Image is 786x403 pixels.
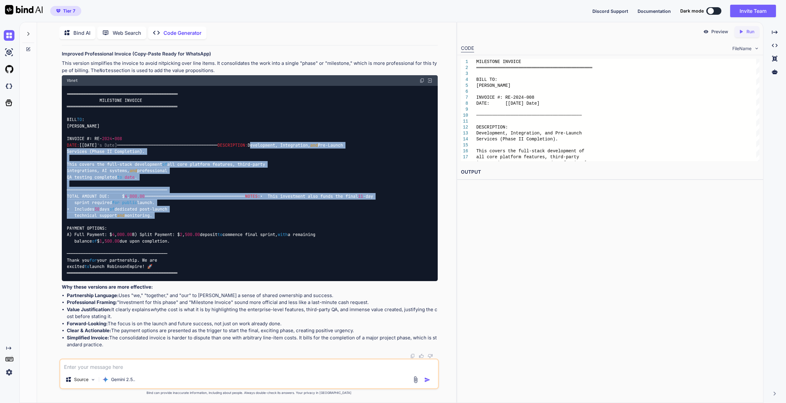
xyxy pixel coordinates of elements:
div: 4 [461,77,468,83]
span: 008 [115,136,122,142]
span: [PERSON_NAME] [476,83,511,88]
img: darkCloudIdeIcon [4,81,14,92]
button: Discord Support [592,8,628,14]
span: 30 [94,206,99,212]
p: Run [746,29,754,35]
img: githubLight [4,64,14,75]
img: copy [410,353,415,359]
span: 000.00 [117,232,132,238]
span: ════════════════════════════════════════════ [476,65,592,70]
span: Services (Phase II Completion). [476,137,558,142]
strong: Professional Framing: [67,299,117,305]
img: icon [424,377,430,383]
button: Documentation [638,8,671,14]
span: Development, Integration, and Pre-Launch [476,131,582,136]
img: copy [420,78,425,83]
li: Uses "we," "together," and "our" to [PERSON_NAME] a sense of shared ownership and success. [67,292,438,299]
span: of [110,206,115,212]
p: Bind AI [73,29,90,37]
div: 6 [461,89,468,95]
div: 7 [461,95,468,101]
li: The consolidated invoice is harder to dispute than one with arbitrary line-item costs. It bills f... [67,334,438,348]
p: Gemini 2.5.. [111,376,135,383]
div: 2 [461,65,468,71]
span: 500.00 [185,232,200,238]
span: DATE: [[DATE] Date] [476,101,540,106]
p: Source [74,376,88,383]
button: premiumTier 7 [50,6,81,16]
span: 2 [180,232,182,238]
span: 4 [125,193,127,199]
span: FileName [732,45,751,52]
img: Open in Browser [427,78,433,83]
span: and [310,142,318,148]
span: for [112,200,120,206]
span: 11 [358,193,363,199]
span: of [162,161,167,167]
span: 4 [112,232,115,238]
img: settings [4,367,14,378]
span: TO [77,117,82,123]
div: 1 [461,59,468,65]
img: Gemini 2.5 Pro [102,376,109,383]
div: 17 [461,154,468,160]
div: 3 [461,71,468,77]
span: to [84,264,89,270]
span: 's Date] [97,142,117,148]
span: and [117,212,125,218]
img: chat [4,30,14,41]
span: and [130,168,137,174]
li: The focus is on the launch and future success, not just on work already done. [67,320,438,327]
strong: Value Justification: [67,306,111,312]
strong: Simplified Invoice: [67,335,109,341]
img: like [419,353,424,359]
div: 12 [461,124,468,130]
h2: OUTPUT [457,165,763,180]
div: 18 [461,160,468,166]
span: DESCRIPTION: [217,142,248,148]
p: Web Search [113,29,141,37]
span: for [89,257,97,263]
span: 000.00 [130,193,145,199]
div: 5 [461,83,468,89]
div: CODE [461,45,474,52]
button: Invite Team [730,5,776,17]
strong: Why these versions are more effective: [62,284,153,290]
p: Preview [711,29,728,35]
li: "Investment for this phase" and "Milestone Invoice" sound more official and less like a last-minu... [67,299,438,306]
p: Code Generator [163,29,201,37]
div: 11 [461,118,468,124]
img: premium [56,9,61,13]
img: Pick Models [90,377,96,382]
span: 500.00 [104,238,120,244]
span: DESCRIPTION: [476,125,508,130]
span: date [125,174,135,180]
em: why [150,306,159,312]
div: 9 [461,107,468,113]
div: 14 [461,136,468,142]
span: MILESTONE INVOICE [476,59,521,64]
h3: Improved Professional Invoice (Copy-Paste Ready for WhatsApp) [62,50,438,58]
span: NOTES: [245,193,260,199]
p: This version simplifies the invoice to avoid nitpicking over line items. It consolidates the work... [62,60,438,74]
div: 15 [461,142,468,148]
div: 16 [461,148,468,154]
img: attachment [412,376,419,383]
img: ai-studio [4,47,14,58]
li: The payment options are presented as the trigger to start the final, exciting phase, creating pos... [67,327,438,334]
div: 10 [461,113,468,118]
img: chevron down [754,46,759,51]
span: BILL TO: [476,77,497,82]
span: 1 [99,238,102,244]
span: all core platform features, third-party [476,154,579,160]
span: This covers the full-stack development of [476,149,584,154]
img: Bind AI [5,5,43,14]
span: integrations, AI systems, and professional [476,160,587,165]
span: Vbnet [67,78,78,83]
img: preview [703,29,709,34]
span: of [92,238,97,244]
span: ──────────────────────────────────────── [476,113,582,118]
span: with [278,232,288,238]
